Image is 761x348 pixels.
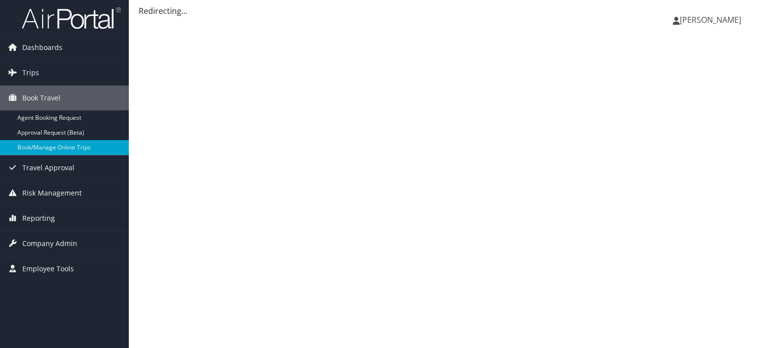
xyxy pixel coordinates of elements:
span: Dashboards [22,35,62,60]
div: Redirecting... [139,5,751,17]
span: Reporting [22,206,55,231]
a: [PERSON_NAME] [673,5,751,35]
span: Employee Tools [22,256,74,281]
span: [PERSON_NAME] [680,14,741,25]
span: Book Travel [22,86,60,110]
span: Company Admin [22,231,77,256]
span: Travel Approval [22,155,74,180]
span: Risk Management [22,181,82,205]
span: Trips [22,60,39,85]
img: airportal-logo.png [22,6,121,30]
